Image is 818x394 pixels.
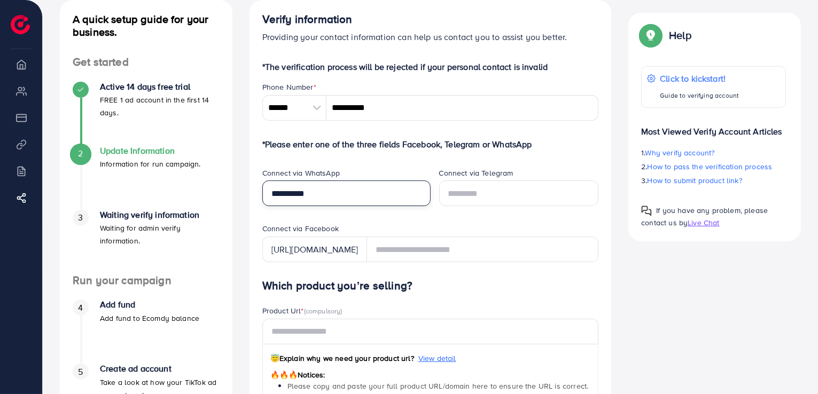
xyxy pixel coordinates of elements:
[60,82,232,146] li: Active 14 days free trial
[270,369,325,380] span: Notices:
[60,56,232,69] h4: Get started
[688,217,719,228] span: Live Chat
[78,147,83,160] span: 2
[262,237,367,262] div: [URL][DOMAIN_NAME]
[100,210,220,220] h4: Waiting verify information
[262,13,599,26] h4: Verify information
[78,302,83,314] span: 4
[60,210,232,274] li: Waiting verify information
[100,222,220,247] p: Waiting for admin verify information.
[100,300,199,310] h4: Add fund
[270,353,279,364] span: 😇
[773,346,810,386] iframe: Chat
[641,116,786,138] p: Most Viewed Verify Account Articles
[641,146,786,159] p: 1.
[660,89,739,102] p: Guide to verifying account
[60,146,232,210] li: Update Information
[60,300,232,364] li: Add fund
[78,211,83,224] span: 3
[262,279,599,293] h4: Which product you’re selling?
[641,160,786,173] p: 2.
[100,364,220,374] h4: Create ad account
[262,30,599,43] p: Providing your contact information can help us contact you to assist you better.
[100,157,201,170] p: Information for run campaign.
[648,175,742,186] span: How to submit product link?
[78,366,83,378] span: 5
[304,306,342,316] span: (compulsory)
[262,60,599,73] p: *The verification process will be rejected if your personal contact is invalid
[262,138,599,151] p: *Please enter one of the three fields Facebook, Telegram or WhatsApp
[669,29,691,42] p: Help
[262,82,316,92] label: Phone Number
[262,305,342,316] label: Product Url
[648,161,773,172] span: How to pass the verification process
[262,168,340,178] label: Connect via WhatsApp
[641,206,652,216] img: Popup guide
[100,82,220,92] h4: Active 14 days free trial
[641,205,768,228] span: If you have any problem, please contact us by
[100,312,199,325] p: Add fund to Ecomdy balance
[100,146,201,156] h4: Update Information
[270,353,414,364] span: Explain why we need your product url?
[262,223,339,234] label: Connect via Facebook
[645,147,715,158] span: Why verify account?
[270,369,298,380] span: 🔥🔥🔥
[660,72,739,85] p: Click to kickstart!
[60,13,232,38] h4: A quick setup guide for your business.
[641,174,786,187] p: 3.
[100,93,220,119] p: FREE 1 ad account in the first 14 days.
[11,15,30,34] img: logo
[418,353,456,364] span: View detail
[60,274,232,287] h4: Run your campaign
[641,26,660,45] img: Popup guide
[439,168,513,178] label: Connect via Telegram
